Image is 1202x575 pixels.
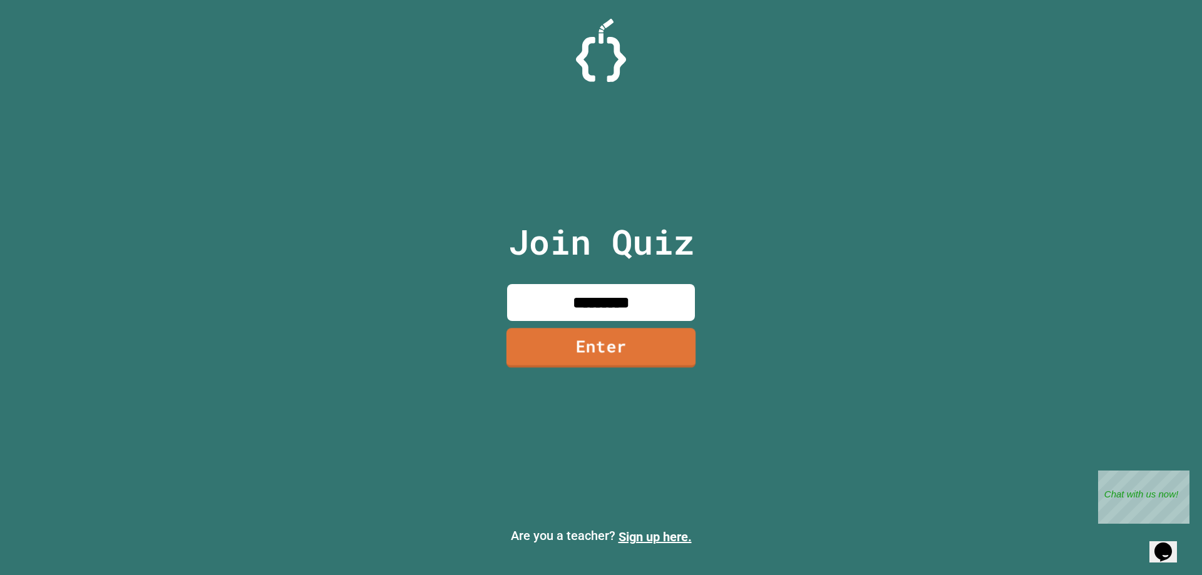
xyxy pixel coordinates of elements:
[508,216,694,268] p: Join Quiz
[506,328,696,368] a: Enter
[619,529,692,544] a: Sign up here.
[576,19,626,82] img: Logo.svg
[1098,471,1189,524] iframe: chat widget
[1149,525,1189,562] iframe: chat widget
[10,526,1192,546] p: Are you a teacher?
